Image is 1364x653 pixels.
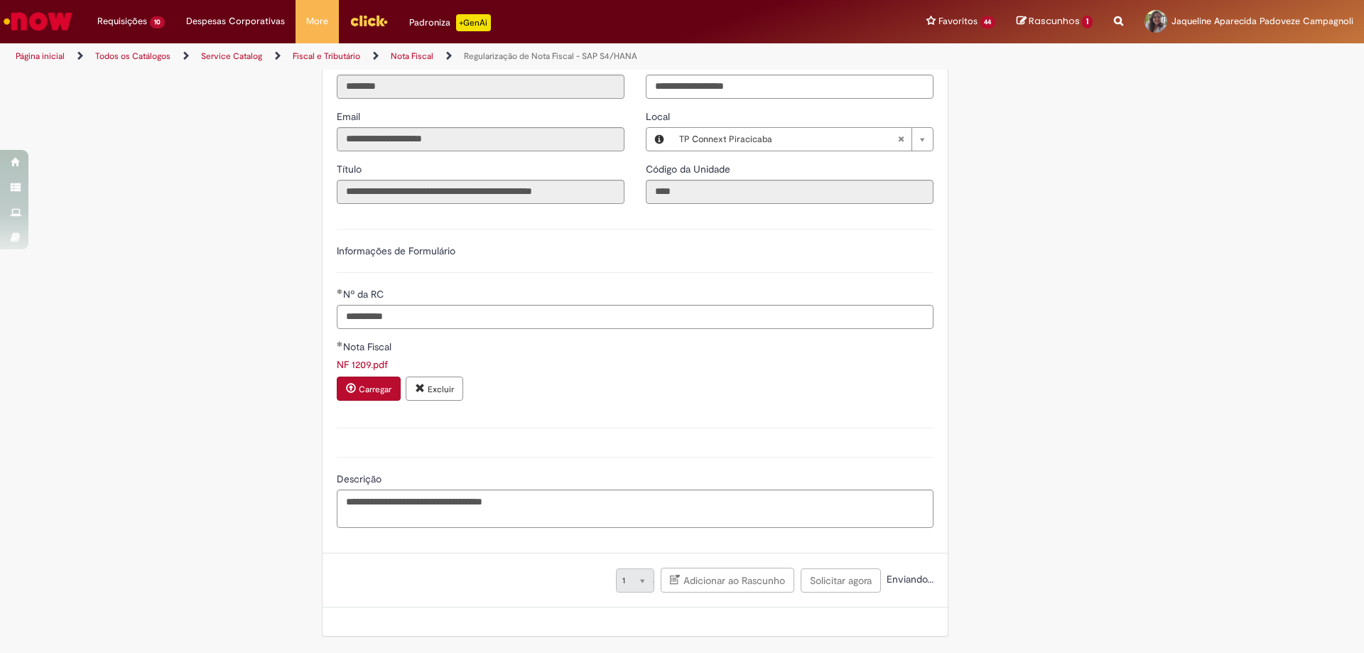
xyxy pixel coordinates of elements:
span: Jaqueline Aparecida Padoveze Campagnoli [1171,15,1353,27]
small: Excluir [428,384,454,395]
input: Título [337,180,624,204]
span: 1 [622,569,625,592]
a: Fiscal e Tributário [293,50,360,62]
a: Nota Fiscal [391,50,433,62]
a: Regularização de Nota Fiscal - SAP S4/HANA [464,50,637,62]
label: Somente leitura - Título [337,162,364,176]
input: Nº da RC [337,305,933,329]
span: Somente leitura - ID [337,58,349,70]
span: Enviando... [884,573,933,585]
span: Favoritos [938,14,978,28]
button: Carregar anexo de Nota Fiscal Required [337,377,401,401]
a: Download de NF 1209.pdf [337,358,388,371]
a: TP Connext PiracicabaLimpar campo Local [672,128,933,151]
span: Telefone de Contato [652,58,745,70]
span: Somente leitura - Email [337,110,363,123]
span: Rascunhos [1029,14,1080,28]
a: Página inicial [16,50,65,62]
span: Obrigatório Preenchido [337,288,343,294]
span: 10 [150,16,165,28]
label: Informações de Formulário [337,244,455,257]
span: Requisições [97,14,147,28]
img: click_logo_yellow_360x200.png [350,10,388,31]
span: Despesas Corporativas [186,14,285,28]
ul: Trilhas de página [11,43,899,70]
span: Nº da RC [343,288,386,301]
span: More [306,14,328,28]
input: ID [337,75,624,99]
abbr: Limpar campo Local [890,128,911,151]
p: +GenAi [456,14,491,31]
span: Local [646,110,673,123]
button: Local, Visualizar este registro TP Connext Piracicaba [646,128,672,151]
small: Carregar [359,384,391,395]
a: Todos os Catálogos [95,50,170,62]
div: Padroniza [409,14,491,31]
a: 1 [616,568,654,593]
textarea: Descrição [337,490,933,528]
span: TP Connext Piracicaba [679,128,897,151]
span: Somente leitura - Código da Unidade [646,163,733,176]
span: 1 [1082,16,1093,28]
input: Telefone de Contato [646,75,933,99]
span: Descrição [337,473,384,485]
span: Somente leitura - Título [337,163,364,176]
button: Excluir anexo NF 1209.pdf [406,377,463,401]
a: Rascunhos [1017,15,1093,28]
label: Somente leitura - Email [337,109,363,124]
label: Somente leitura - Código da Unidade [646,162,733,176]
span: Nota Fiscal [343,340,394,353]
input: Email [337,127,624,151]
img: ServiceNow [1,7,75,36]
a: Service Catalog [201,50,262,62]
span: Obrigatório Preenchido [337,341,343,347]
input: Código da Unidade [646,180,933,204]
span: 44 [980,16,996,28]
